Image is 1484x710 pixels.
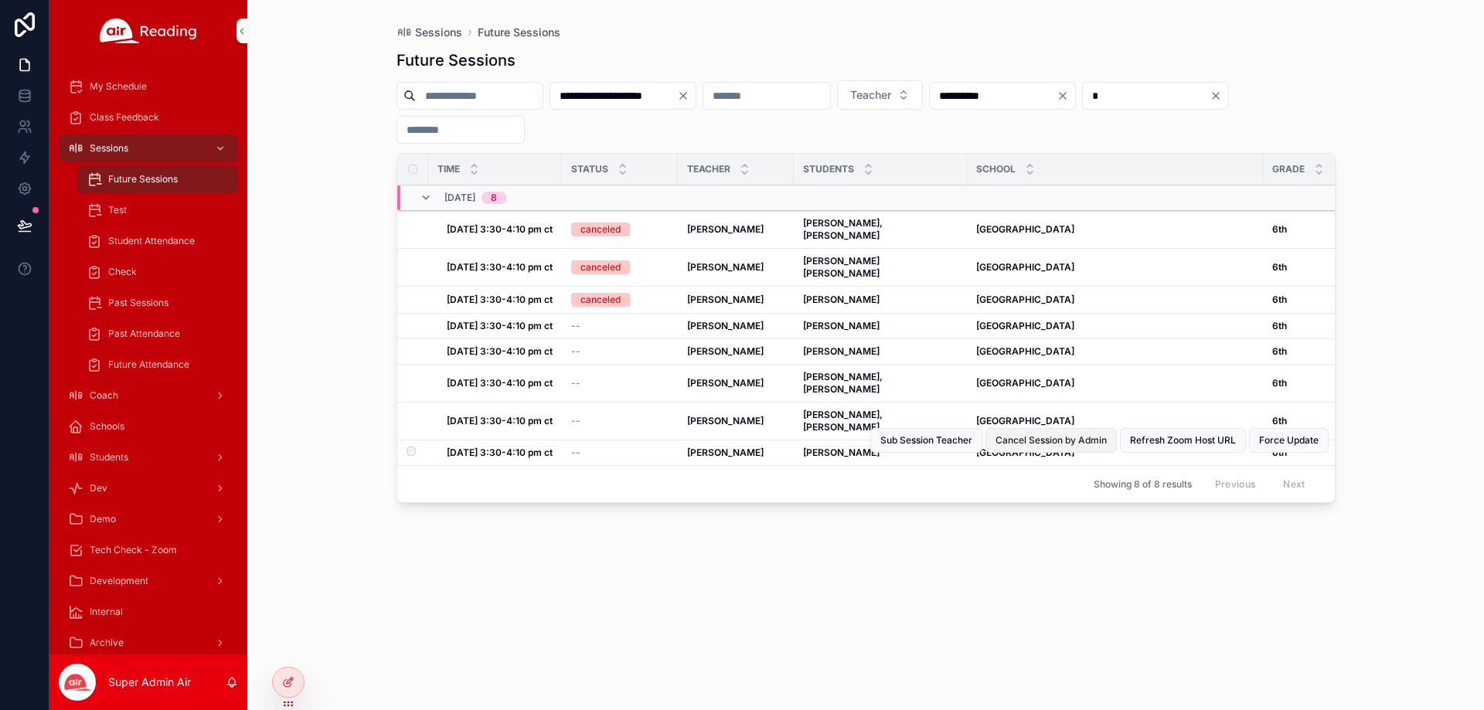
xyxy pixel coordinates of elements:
div: canceled [580,293,621,307]
span: Students [90,451,128,464]
a: Dev [59,474,238,502]
strong: [DATE] 3:30-4:10 pm ct [447,320,553,331]
span: Grade [1272,163,1305,175]
a: 6th [1272,294,1370,306]
div: 8 [491,192,497,204]
button: Clear [1057,90,1075,102]
strong: 6th [1272,415,1287,426]
a: 6th [1272,447,1370,459]
a: 6th [1272,261,1370,273]
a: Test [77,196,238,224]
a: [PERSON_NAME] [687,261,785,273]
span: Demo [90,513,116,525]
span: Refresh Zoom Host URL [1130,434,1236,447]
span: Archive [90,637,124,649]
span: Class Feedback [90,111,159,124]
strong: [DATE] 3:30-4:10 pm ct [447,261,553,273]
a: canceled [571,293,669,307]
strong: [PERSON_NAME] [803,447,880,458]
strong: [PERSON_NAME] [687,447,764,458]
a: [PERSON_NAME], [PERSON_NAME] [803,217,958,242]
a: [DATE] 3:30-4:10 pm ct [447,345,553,358]
a: Schools [59,413,238,440]
strong: [PERSON_NAME] [687,294,764,305]
a: [DATE] 3:30-4:10 pm ct [447,294,553,306]
a: -- [571,447,669,459]
a: -- [571,415,669,427]
a: [PERSON_NAME] [687,415,785,427]
a: [PERSON_NAME] [803,345,958,358]
a: [GEOGRAPHIC_DATA] [976,320,1254,332]
span: Internal [90,606,123,618]
a: [PERSON_NAME] [PERSON_NAME] [803,255,958,280]
button: Sub Session Teacher [870,428,982,453]
strong: 6th [1272,261,1287,273]
span: Teacher [850,87,891,103]
span: Sessions [90,142,128,155]
a: [PERSON_NAME] [803,294,958,306]
span: Showing 8 of 8 results [1094,478,1192,491]
span: School [976,163,1016,175]
a: [DATE] 3:30-4:10 pm ct [447,447,553,459]
strong: [PERSON_NAME] [687,345,764,357]
a: Future Sessions [478,25,560,40]
a: -- [571,377,669,389]
a: [PERSON_NAME] [687,377,785,389]
button: Force Update [1249,428,1329,453]
span: Check [108,266,137,278]
strong: [PERSON_NAME] [PERSON_NAME] [803,255,882,279]
a: [DATE] 3:30-4:10 pm ct [447,223,553,236]
strong: [GEOGRAPHIC_DATA] [976,294,1074,305]
strong: [PERSON_NAME] [687,377,764,389]
span: Sub Session Teacher [880,434,972,447]
strong: 6th [1272,377,1287,389]
a: [DATE] 3:30-4:10 pm ct [447,415,553,427]
strong: [PERSON_NAME] [803,345,880,357]
span: Tech Check - Zoom [90,544,177,556]
a: Past Sessions [77,289,238,317]
strong: [PERSON_NAME], [PERSON_NAME] [803,409,885,433]
strong: [DATE] 3:30-4:10 pm ct [447,294,553,305]
a: Sessions [397,25,462,40]
a: [PERSON_NAME] [687,447,785,459]
a: Archive [59,629,238,657]
a: Class Feedback [59,104,238,131]
button: Clear [677,90,696,102]
a: -- [571,320,669,332]
a: [GEOGRAPHIC_DATA] [976,447,1254,459]
a: [PERSON_NAME] [803,320,958,332]
a: 6th [1272,223,1370,236]
a: Check [77,258,238,286]
strong: [GEOGRAPHIC_DATA] [976,345,1074,357]
a: Future Attendance [77,351,238,379]
strong: [GEOGRAPHIC_DATA] [976,223,1074,235]
span: Coach [90,389,118,402]
a: [PERSON_NAME], [PERSON_NAME] [803,371,958,396]
strong: [PERSON_NAME] [687,261,764,273]
a: -- [571,345,669,358]
span: Status [571,163,608,175]
span: -- [571,415,580,427]
strong: [PERSON_NAME], [PERSON_NAME] [803,371,885,395]
strong: [GEOGRAPHIC_DATA] [976,261,1074,273]
a: 6th [1272,377,1370,389]
strong: [PERSON_NAME] [803,294,880,305]
strong: 6th [1272,320,1287,331]
strong: 6th [1272,345,1287,357]
a: [GEOGRAPHIC_DATA] [976,415,1254,427]
a: canceled [571,260,669,274]
span: Teacher [687,163,730,175]
span: My Schedule [90,80,147,93]
span: Schools [90,420,124,433]
a: Development [59,567,238,595]
strong: 6th [1272,223,1287,235]
a: canceled [571,223,669,236]
span: Test [108,204,127,216]
a: Coach [59,382,238,409]
span: Past Attendance [108,328,180,340]
strong: [PERSON_NAME] [687,415,764,426]
strong: [DATE] 3:30-4:10 pm ct [447,345,553,357]
a: [PERSON_NAME] [687,223,785,236]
